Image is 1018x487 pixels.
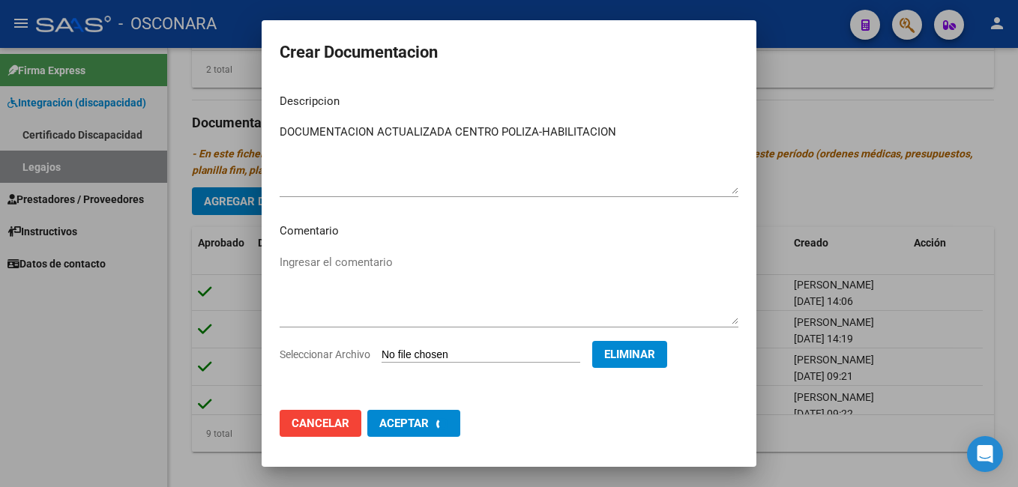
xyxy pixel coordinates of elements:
[280,93,738,110] p: Descripcion
[604,348,655,361] span: Eliminar
[292,417,349,430] span: Cancelar
[280,223,738,240] p: Comentario
[367,410,460,437] button: Aceptar
[280,38,738,67] h2: Crear Documentacion
[592,341,667,368] button: Eliminar
[280,348,370,360] span: Seleccionar Archivo
[280,410,361,437] button: Cancelar
[967,436,1003,472] div: Open Intercom Messenger
[379,417,429,430] span: Aceptar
